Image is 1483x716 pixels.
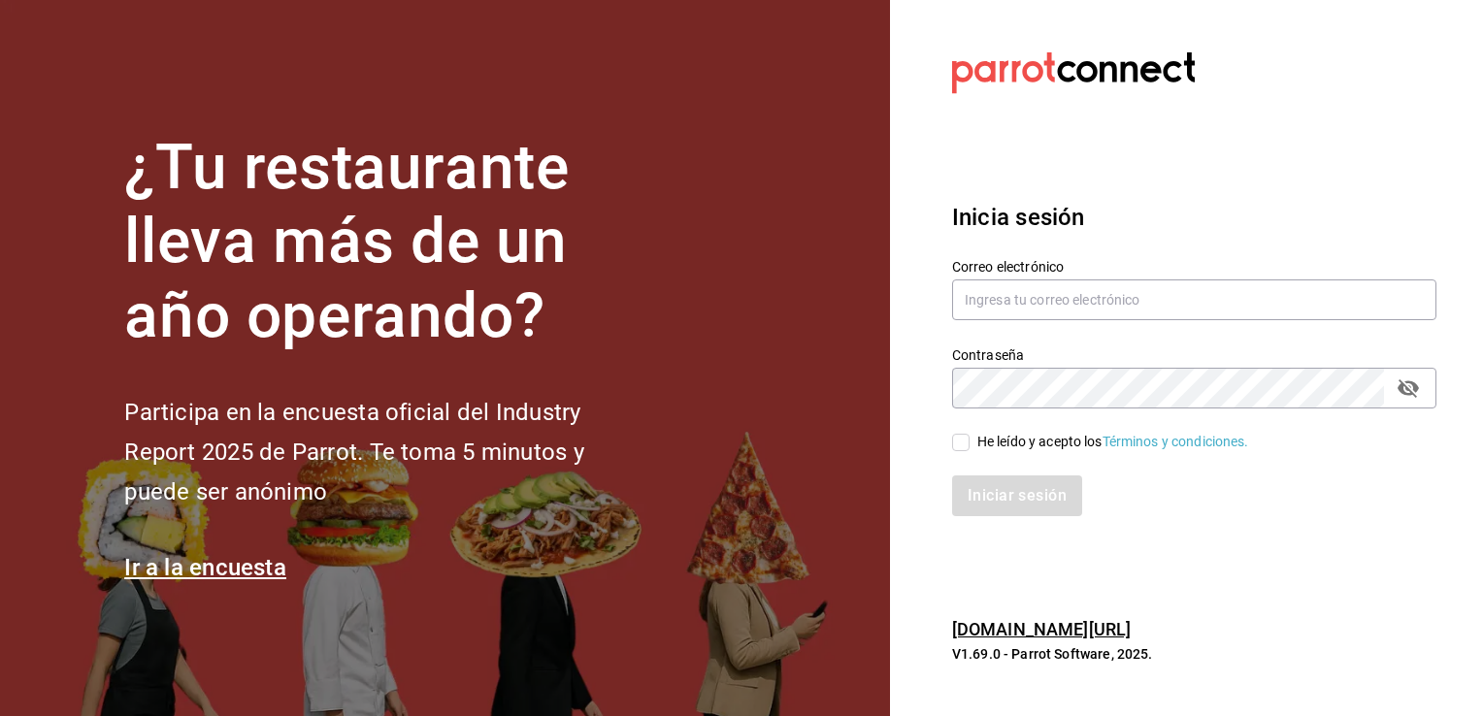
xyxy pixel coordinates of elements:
button: passwordField [1392,372,1425,405]
div: He leído y acepto los [977,432,1249,452]
a: Ir a la encuesta [124,554,286,581]
label: Correo electrónico [952,259,1436,273]
h3: Inicia sesión [952,200,1436,235]
h2: Participa en la encuesta oficial del Industry Report 2025 de Parrot. Te toma 5 minutos y puede se... [124,393,648,511]
a: Términos y condiciones. [1103,434,1249,449]
input: Ingresa tu correo electrónico [952,279,1436,320]
a: [DOMAIN_NAME][URL] [952,619,1131,639]
h1: ¿Tu restaurante lleva más de un año operando? [124,131,648,354]
label: Contraseña [952,347,1436,361]
p: V1.69.0 - Parrot Software, 2025. [952,644,1436,664]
